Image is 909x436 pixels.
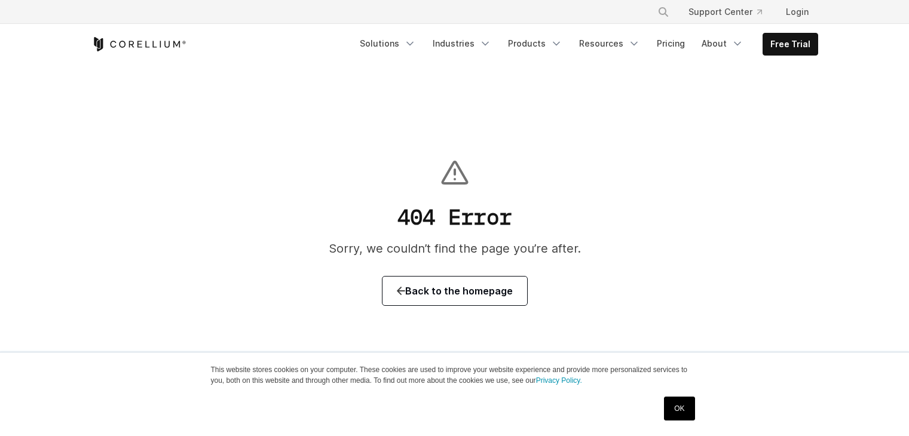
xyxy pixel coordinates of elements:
a: OK [664,397,694,420]
div: Navigation Menu [353,33,818,56]
div: Navigation Menu [643,1,818,23]
a: Products [501,33,570,54]
a: Privacy Policy. [536,376,582,385]
a: Solutions [353,33,423,54]
a: Back to the homepage [382,277,527,305]
a: Login [776,1,818,23]
a: Support Center [679,1,772,23]
a: Resources [572,33,647,54]
a: Free Trial [763,33,818,55]
a: Industries [426,33,498,54]
a: Pricing [650,33,692,54]
span: Back to the homepage [397,284,513,298]
button: Search [653,1,674,23]
a: Corellium Home [91,37,186,51]
a: About [694,33,751,54]
p: This website stores cookies on your computer. These cookies are used to improve your website expe... [211,364,699,386]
